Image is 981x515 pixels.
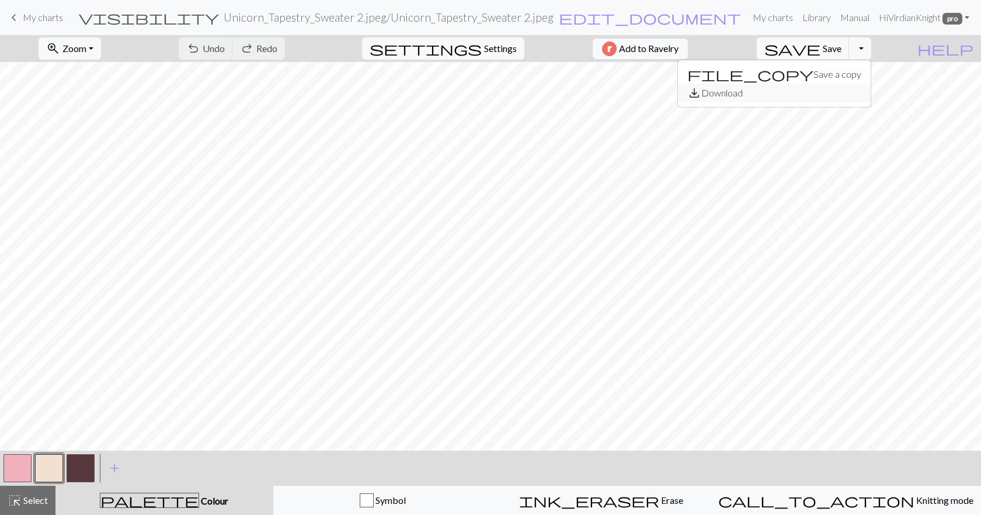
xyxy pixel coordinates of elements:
[7,8,63,27] a: My charts
[107,460,121,476] span: add
[374,495,406,506] span: Symbol
[798,6,836,29] a: Library
[757,37,850,60] button: Save
[484,42,517,56] span: Settings
[874,6,974,29] a: HiVirdianKnight pro
[370,40,482,57] span: settings
[718,492,914,509] span: call_to_action
[917,40,973,57] span: help
[659,495,683,506] span: Erase
[942,13,962,25] span: pro
[687,66,813,82] span: file_copy
[593,39,688,59] button: Add to Ravelry
[678,84,871,102] button: Download
[100,492,199,509] span: palette
[764,40,820,57] span: save
[711,486,981,515] button: Knitting mode
[62,43,86,54] span: Zoom
[22,495,48,506] span: Select
[370,42,482,56] i: Settings
[914,495,973,506] span: Knitting mode
[224,11,554,24] h2: Unicorn_Tapestry_Sweater 2.jpeg / Unicorn_Tapestry_Sweater 2.jpeg
[823,43,841,54] span: Save
[678,65,871,84] button: Save a copy
[559,9,741,26] span: edit_document
[7,9,21,26] span: keyboard_arrow_left
[748,6,798,29] a: My charts
[602,42,617,56] img: Ravelry
[46,40,60,57] span: zoom_in
[55,486,273,515] button: Colour
[619,42,679,56] span: Add to Ravelry
[199,495,228,506] span: Colour
[362,37,524,60] button: SettingsSettings
[492,486,711,515] button: Erase
[8,492,22,509] span: highlight_alt
[23,12,63,23] span: My charts
[519,492,659,509] span: ink_eraser
[79,9,219,26] span: visibility
[273,486,492,515] button: Symbol
[836,6,874,29] a: Manual
[687,85,701,101] span: save_alt
[39,37,101,60] button: Zoom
